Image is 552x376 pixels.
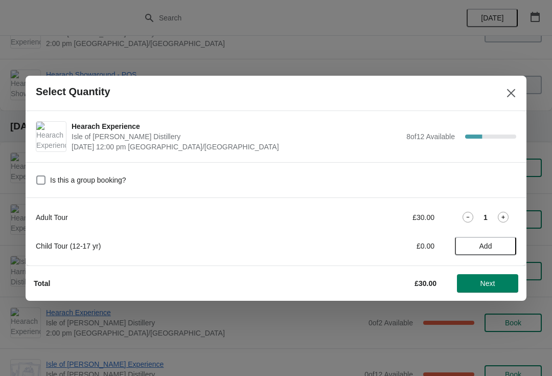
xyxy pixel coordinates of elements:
span: Is this a group booking? [50,175,126,185]
div: Child Tour (12-17 yr) [36,241,319,251]
span: 8 of 12 Available [406,132,455,141]
span: Hearach Experience [72,121,401,131]
h2: Select Quantity [36,86,110,98]
button: Close [502,84,520,102]
strong: £30.00 [415,279,436,287]
button: Next [457,274,518,293]
strong: Total [34,279,50,287]
div: Adult Tour [36,212,319,223]
span: [DATE] 12:00 pm [GEOGRAPHIC_DATA]/[GEOGRAPHIC_DATA] [72,142,401,152]
img: Hearach Experience | Isle of Harris Distillery | September 11 | 12:00 pm Europe/London [36,122,66,151]
span: Isle of [PERSON_NAME] Distillery [72,131,401,142]
span: Add [479,242,492,250]
div: £30.00 [340,212,434,223]
div: £0.00 [340,241,434,251]
strong: 1 [484,212,488,223]
button: Add [455,237,516,255]
span: Next [480,279,495,287]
